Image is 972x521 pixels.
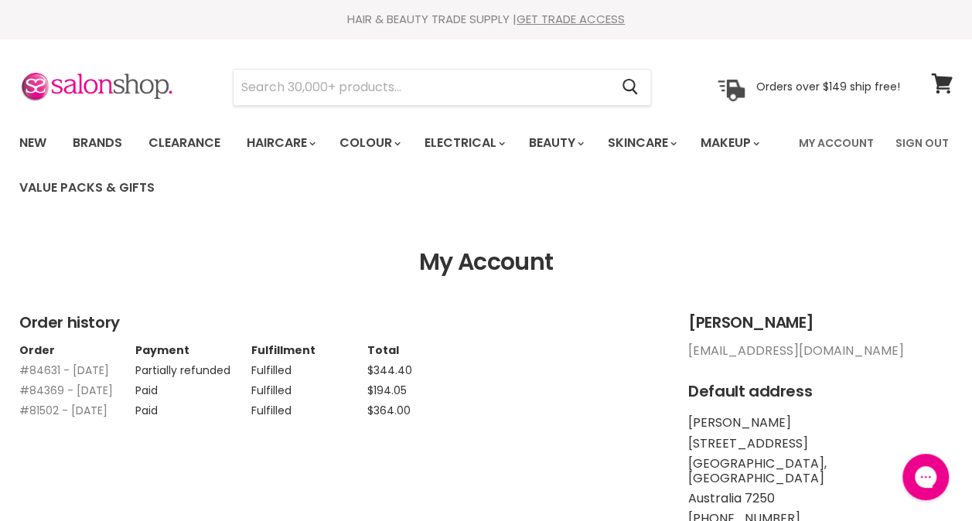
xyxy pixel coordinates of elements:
a: Beauty [517,127,593,159]
p: Orders over $149 ship free! [756,80,900,94]
a: Sign Out [886,127,958,159]
a: Haircare [235,127,325,159]
a: Colour [328,127,410,159]
a: Electrical [413,127,514,159]
button: Search [609,70,650,105]
input: Search [234,70,609,105]
a: Brands [61,127,134,159]
form: Product [233,69,651,106]
a: GET TRADE ACCESS [517,11,625,27]
a: Skincare [596,127,686,159]
iframe: Gorgias live chat messenger [895,448,957,506]
a: My Account [790,127,883,159]
a: Value Packs & Gifts [8,172,166,204]
a: New [8,127,58,159]
ul: Main menu [8,121,790,210]
a: Makeup [689,127,769,159]
a: Clearance [137,127,232,159]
